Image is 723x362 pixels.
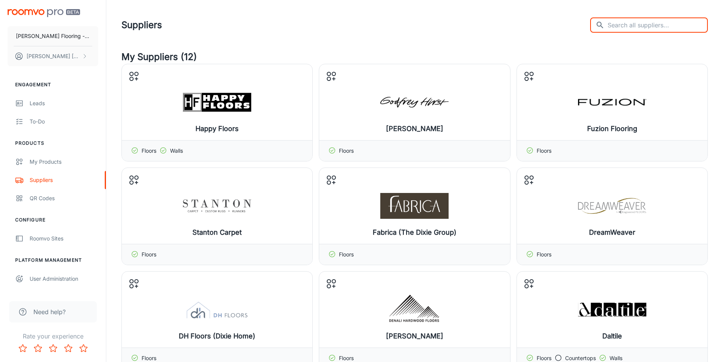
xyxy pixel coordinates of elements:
[170,147,183,155] p: Walls
[30,99,98,107] div: Leads
[608,17,708,33] input: Search all suppliers...
[8,9,80,17] img: Roomvo PRO Beta
[8,26,98,46] button: [PERSON_NAME] Flooring - test site
[46,341,61,356] button: Rate 3 star
[339,250,354,259] p: Floors
[76,341,91,356] button: Rate 5 star
[30,176,98,184] div: Suppliers
[15,341,30,356] button: Rate 1 star
[30,117,98,126] div: To-do
[121,50,708,64] h4: My Suppliers (12)
[142,250,156,259] p: Floors
[339,147,354,155] p: Floors
[121,18,162,32] h1: Suppliers
[27,52,80,60] p: [PERSON_NAME] [PERSON_NAME]
[33,307,66,316] span: Need help?
[537,250,551,259] p: Floors
[142,147,156,155] p: Floors
[30,341,46,356] button: Rate 2 star
[6,332,100,341] p: Rate your experience
[61,341,76,356] button: Rate 4 star
[16,32,90,40] p: [PERSON_NAME] Flooring - test site
[30,275,98,283] div: User Administration
[8,46,98,66] button: [PERSON_NAME] [PERSON_NAME]
[30,158,98,166] div: My Products
[30,194,98,202] div: QR Codes
[30,234,98,243] div: Roomvo Sites
[537,147,551,155] p: Floors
